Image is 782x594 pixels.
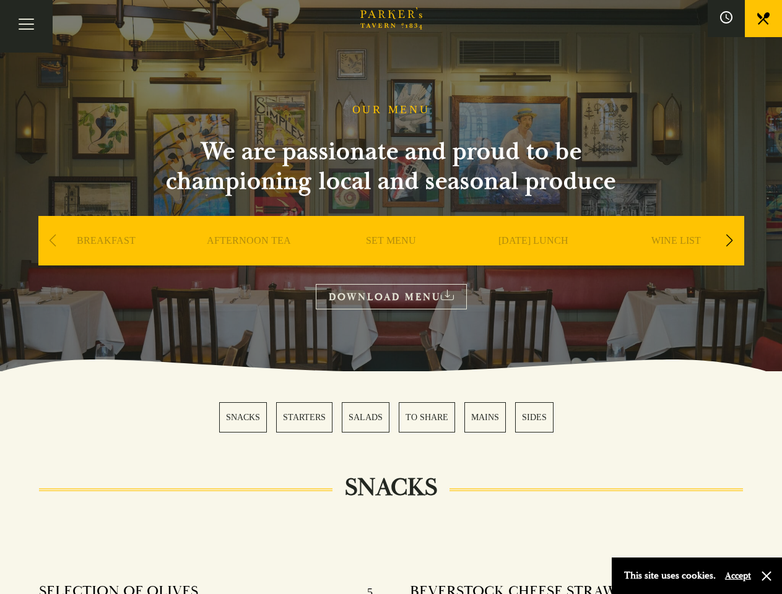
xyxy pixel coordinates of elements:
[45,227,61,254] div: Previous slide
[144,137,639,196] h2: We are passionate and proud to be championing local and seasonal produce
[608,216,744,303] div: 5 / 9
[342,402,389,433] a: 3 / 6
[352,103,430,117] h1: OUR MENU
[651,235,701,284] a: WINE LIST
[323,216,459,303] div: 3 / 9
[38,216,175,303] div: 1 / 9
[181,216,317,303] div: 2 / 9
[721,227,738,254] div: Next slide
[332,473,450,502] h2: SNACKS
[498,235,568,284] a: [DATE] LUNCH
[316,284,467,309] a: DOWNLOAD MENU
[624,567,716,585] p: This site uses cookies.
[466,216,602,303] div: 4 / 9
[725,570,751,582] button: Accept
[276,402,332,433] a: 2 / 6
[515,402,554,433] a: 6 / 6
[207,235,291,284] a: AFTERNOON TEA
[760,570,773,582] button: Close and accept
[219,402,267,433] a: 1 / 6
[366,235,416,284] a: SET MENU
[77,235,136,284] a: BREAKFAST
[464,402,506,433] a: 5 / 6
[399,402,455,433] a: 4 / 6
